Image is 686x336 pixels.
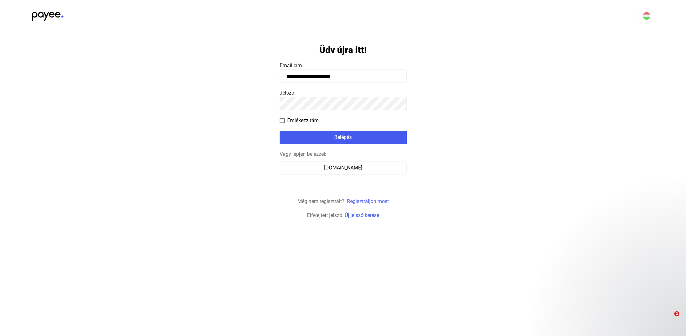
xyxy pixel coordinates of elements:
[287,117,319,124] span: Emlékezz rám
[639,8,654,23] button: HU
[319,44,367,56] h1: Üdv újra itt!
[32,8,64,21] img: black-payee-blue-dot.svg
[643,12,650,20] img: HU
[307,212,342,218] span: Elfelejtett jelszó
[280,131,407,144] button: Belépés
[559,271,686,319] iframe: Intercom notifications üzenet
[661,311,676,326] iframe: Intercom live chat
[282,134,405,141] div: Belépés
[345,212,379,218] a: Új jelszó kérése
[280,161,407,175] button: [DOMAIN_NAME]
[280,90,294,96] span: Jelszó
[297,198,344,204] span: Még nem regisztrált?
[280,63,302,69] span: Email cím
[347,198,389,204] a: Regisztráljon most
[282,164,404,172] div: [DOMAIN_NAME]
[674,311,679,316] span: 2
[280,150,407,158] div: Vagy lépjen be ezzel:
[280,165,407,171] a: [DOMAIN_NAME]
